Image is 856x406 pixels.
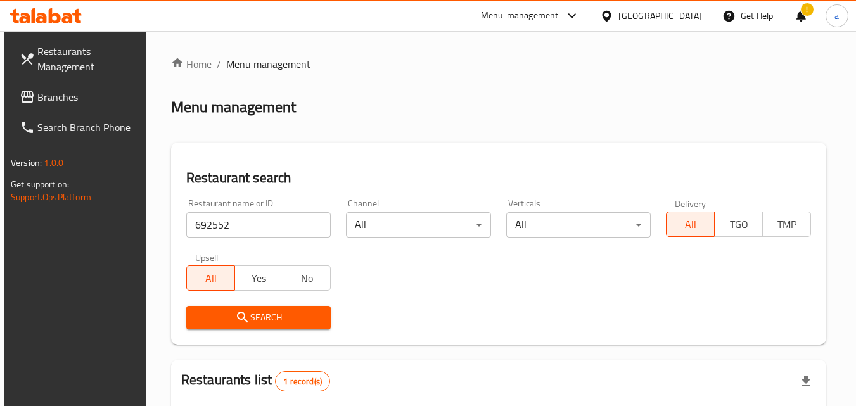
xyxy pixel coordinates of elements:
span: All [672,215,710,234]
span: 1 record(s) [276,376,329,388]
span: Version: [11,155,42,171]
div: All [346,212,491,238]
a: Home [171,56,212,72]
button: All [666,212,715,237]
div: Export file [791,366,821,396]
button: All [186,265,235,291]
label: Upsell [195,253,219,262]
input: Search for restaurant name or ID.. [186,212,331,238]
h2: Menu management [171,97,296,117]
span: No [288,269,326,288]
span: Menu management [226,56,310,72]
a: Branches [10,82,148,112]
span: TMP [768,215,806,234]
div: Total records count [275,371,330,391]
span: Search [196,310,321,326]
span: Get support on: [11,176,69,193]
span: Branches [37,89,137,105]
a: Search Branch Phone [10,112,148,143]
button: No [283,265,331,291]
div: [GEOGRAPHIC_DATA] [618,9,702,23]
span: Yes [240,269,278,288]
span: a [834,9,839,23]
li: / [217,56,221,72]
div: Menu-management [481,8,559,23]
a: Support.OpsPlatform [11,189,91,205]
button: TGO [714,212,763,237]
label: Delivery [675,199,706,208]
span: 1.0.0 [44,155,63,171]
span: Restaurants Management [37,44,137,74]
button: Search [186,306,331,329]
h2: Restaurant search [186,168,811,187]
span: Search Branch Phone [37,120,137,135]
h2: Restaurants list [181,371,330,391]
nav: breadcrumb [171,56,826,72]
span: All [192,269,230,288]
div: All [506,212,651,238]
button: Yes [234,265,283,291]
a: Restaurants Management [10,36,148,82]
span: TGO [720,215,758,234]
button: TMP [762,212,811,237]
